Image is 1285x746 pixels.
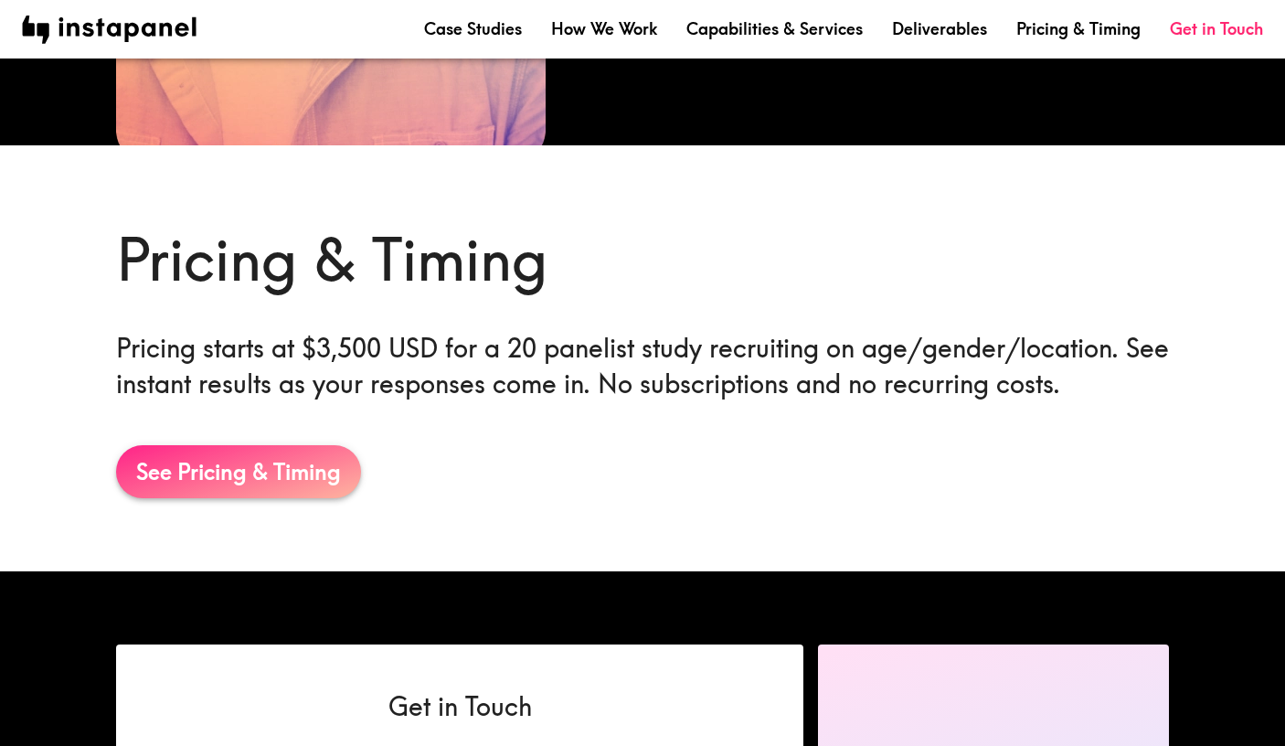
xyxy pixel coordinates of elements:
a: Capabilities & Services [686,17,863,40]
a: Deliverables [892,17,987,40]
h6: Get in Touch [175,688,745,724]
a: Get in Touch [1170,17,1263,40]
a: How We Work [551,17,657,40]
a: Case Studies [424,17,522,40]
img: instapanel [22,16,196,44]
a: Pricing & Timing [1016,17,1141,40]
a: See Pricing & Timing [116,445,361,498]
h1: Pricing & Timing [116,218,1169,301]
h6: Pricing starts at $3,500 USD for a 20 panelist study recruiting on age/gender/location. See insta... [116,330,1169,401]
